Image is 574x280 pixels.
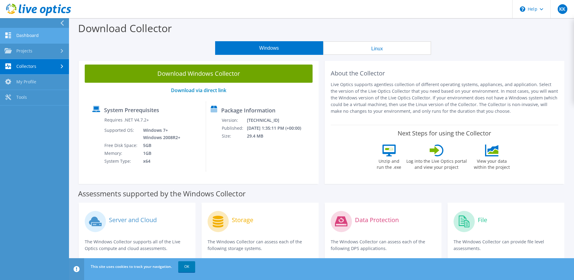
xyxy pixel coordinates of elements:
label: View your data within the project [470,156,514,170]
label: Requires .NET V4.7.2+ [104,117,149,123]
h2: About the Collector [331,70,559,77]
td: x64 [139,157,182,165]
span: KK [558,4,567,14]
td: System Type: [104,157,139,165]
td: 1GB [139,149,182,157]
p: The Windows Collector can provide file level assessments. [454,238,558,252]
label: Data Protection [355,217,399,223]
td: [TECHNICAL_ID] [247,116,309,124]
a: Download via direct link [171,87,226,94]
label: Storage [232,217,253,223]
td: Memory: [104,149,139,157]
a: Download Windows Collector [85,65,313,83]
label: Download Collector [78,21,172,35]
td: [DATE] 1:35:11 PM (+00:00) [247,124,309,132]
a: OK [178,261,195,272]
label: Assessments supported by the Windows Collector [78,191,246,197]
label: Package Information [221,107,275,113]
td: Published: [221,124,247,132]
label: System Prerequisites [104,107,159,113]
td: Size: [221,132,247,140]
td: Supported OS: [104,126,139,142]
label: File [478,217,487,223]
p: Live Optics supports agentless collection of different operating systems, appliances, and applica... [331,81,559,115]
p: The Windows Collector supports all of the Live Optics compute and cloud assessments. [85,238,189,252]
label: Unzip and run the .exe [375,156,403,170]
td: Version: [221,116,247,124]
label: Next Steps for using the Collector [398,130,491,137]
p: The Windows Collector can assess each of the following storage systems. [208,238,312,252]
label: Server and Cloud [109,217,157,223]
td: 29.4 MB [247,132,309,140]
td: Free Disk Space: [104,142,139,149]
td: 5GB [139,142,182,149]
button: Windows [215,41,323,55]
span: This site uses cookies to track your navigation. [91,264,172,269]
td: Windows 7+ Windows 2008R2+ [139,126,182,142]
svg: \n [520,6,525,12]
label: Log into the Live Optics portal and view your project [406,156,467,170]
button: Linux [323,41,431,55]
p: The Windows Collector can assess each of the following DPS applications. [331,238,435,252]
